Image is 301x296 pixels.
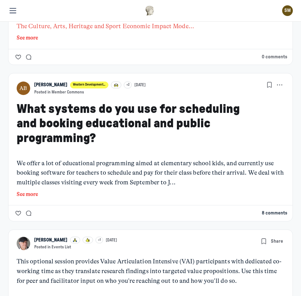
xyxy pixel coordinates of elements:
a: View John H Falk profile [34,237,67,244]
button: Bookmarks [265,80,274,90]
div: This optional session provides Value Articulation Intensive (VAI) participants with dedicated co-... [17,257,284,295]
button: See more [17,34,284,42]
button: Comment on What Happens When You Let Others Define Your Institution’s Value [24,52,33,61]
div: SM [282,5,293,16]
a: [DATE] [134,82,145,88]
a: The Culture, Arts, Heritage and Sport Economic Impact Mode... [17,23,194,30]
a: View Anne Baycroft profile [34,82,67,88]
a: View John H Falk profile [17,237,30,250]
a: What systems do you use for scheduling and booking educational and public programming? [17,103,240,145]
span: +1 [98,238,101,243]
button: Posted in Member Commons [34,90,84,95]
span: Share [271,238,283,245]
a: View Anne Baycroft profile [17,82,30,95]
button: See more [17,190,284,198]
button: Comment on What systems do you use for scheduling and booking educational and public programming? [24,209,33,218]
div: AB [17,82,30,95]
span: +2 [126,82,129,87]
img: Museums as Progress logo [145,6,155,16]
button: View Anne Baycroft profileWestern Development...+2[DATE]Posted in Member Commons [34,82,145,95]
p: We offer a lot of educational programming aimed at elementary school kids, and currently use book... [17,159,284,188]
button: 8 comments [262,210,287,217]
button: Toggle menu [8,6,18,15]
button: Bookmarks [259,237,269,246]
button: Like the What systems do you use for scheduling and booking educational and public programming? post [14,209,23,218]
a: [DATE] [106,238,117,243]
button: Posted in Events List [34,245,71,250]
button: Like the What Happens When You Let Others Define Your Institution’s Value post [14,52,23,61]
span: Western Development ... [73,83,105,86]
button: 0 comments [262,54,287,61]
button: Share [270,237,285,246]
button: View John H Falk profile+1[DATE]Posted in Events List [34,237,117,250]
button: Post actions [275,80,284,90]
